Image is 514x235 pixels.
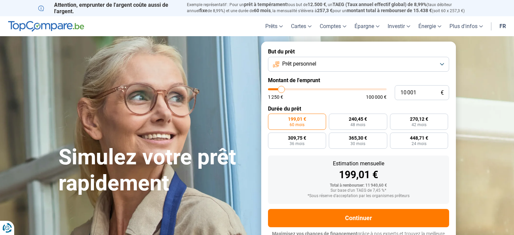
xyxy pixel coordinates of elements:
[366,95,387,99] span: 100 000 €
[58,144,253,196] h1: Simulez votre prêt rapidement
[412,123,426,127] span: 42 mois
[268,95,283,99] span: 1 250 €
[290,142,304,146] span: 36 mois
[350,123,365,127] span: 48 mois
[290,123,304,127] span: 60 mois
[333,2,426,7] span: TAEG (Taux annuel effectif global) de 8,99%
[268,209,449,227] button: Continuer
[199,8,207,13] span: fixe
[349,117,367,121] span: 240,45 €
[8,21,84,32] img: TopCompare
[495,16,510,36] a: fr
[273,170,444,180] div: 199,01 €
[410,117,428,121] span: 270,12 €
[384,16,414,36] a: Investir
[347,8,432,13] span: montant total à rembourser de 15.438 €
[268,77,449,84] label: Montant de l'emprunt
[268,57,449,72] button: Prêt personnel
[273,161,444,166] div: Estimation mensuelle
[273,183,444,188] div: Total à rembourser: 11 940,60 €
[244,2,287,7] span: prêt à tempérament
[410,136,428,140] span: 448,71 €
[287,16,316,36] a: Cartes
[350,16,384,36] a: Épargne
[317,8,333,13] span: 257,3 €
[268,105,449,112] label: Durée du prêt
[288,136,306,140] span: 309,75 €
[414,16,445,36] a: Énergie
[268,48,449,55] label: But du prêt
[273,194,444,198] div: *Sous réserve d'acceptation par les organismes prêteurs
[273,188,444,193] div: Sur base d'un TAEG de 7,45 %*
[316,16,350,36] a: Comptes
[38,2,179,15] p: Attention, emprunter de l'argent coûte aussi de l'argent.
[187,2,476,14] p: Exemple représentatif : Pour un tous but de , un (taux débiteur annuel de 8,99%) et une durée de ...
[349,136,367,140] span: 365,30 €
[445,16,487,36] a: Plus d'infos
[308,2,326,7] span: 12.500 €
[350,142,365,146] span: 30 mois
[261,16,287,36] a: Prêts
[441,90,444,96] span: €
[288,117,306,121] span: 199,01 €
[412,142,426,146] span: 24 mois
[282,60,316,68] span: Prêt personnel
[254,8,271,13] span: 60 mois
